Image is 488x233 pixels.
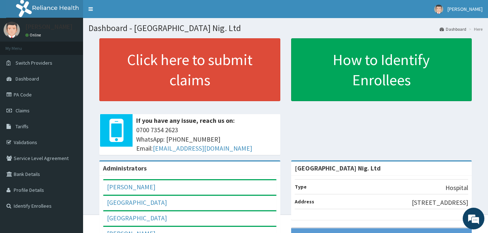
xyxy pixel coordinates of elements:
b: If you have any issue, reach us on: [136,116,235,125]
span: Switch Providers [16,60,52,66]
b: Type [295,184,307,190]
a: Dashboard [440,26,466,32]
span: Claims [16,107,30,114]
strong: [GEOGRAPHIC_DATA] Nig. Ltd [295,164,381,172]
span: 0700 7354 2623 WhatsApp: [PHONE_NUMBER] Email: [136,125,277,153]
a: Click here to submit claims [99,38,280,101]
img: User Image [434,5,443,14]
p: Hospital [445,183,468,193]
a: [GEOGRAPHIC_DATA] [107,198,167,207]
span: [PERSON_NAME] [448,6,483,12]
a: [PERSON_NAME] [107,183,155,191]
p: [STREET_ADDRESS] [412,198,468,207]
a: Online [25,33,43,38]
b: Administrators [103,164,147,172]
a: How to Identify Enrollees [291,38,472,101]
b: Address [295,198,314,205]
span: Dashboard [16,75,39,82]
a: [GEOGRAPHIC_DATA] [107,214,167,222]
p: [PERSON_NAME] [25,23,73,30]
a: [EMAIL_ADDRESS][DOMAIN_NAME] [153,144,252,152]
span: Tariffs [16,123,29,130]
img: User Image [4,22,20,38]
h1: Dashboard - [GEOGRAPHIC_DATA] Nig. Ltd [88,23,483,33]
li: Here [467,26,483,32]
